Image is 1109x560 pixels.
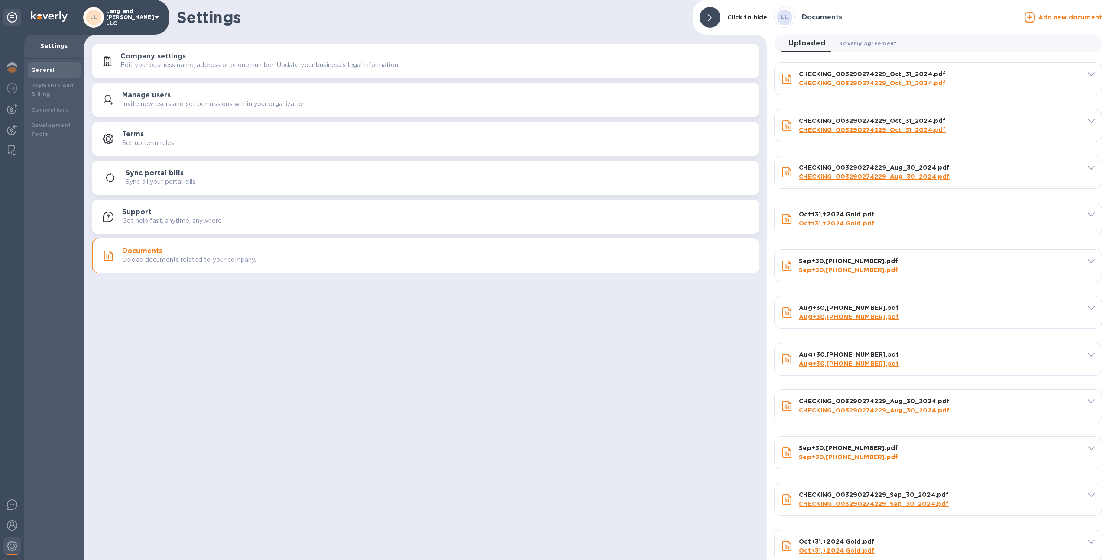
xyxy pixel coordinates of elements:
b: CHECKING_003290274229_Sep_30_2024.pdf [799,491,949,498]
b: Oct+31,+2024 Gold.pdf [799,211,875,218]
p: Upload documents related to your company. [122,255,256,264]
a: Oct+31,+2024 Gold.pdf [799,220,875,227]
h3: Sync portal bills [126,169,184,177]
h3: Support [122,208,151,216]
b: Payments And Billing [31,82,74,97]
a: CHECKING_003290274229_Sep_30_2024.pdf [799,500,949,507]
b: LL [90,14,97,20]
p: Edit your business name, address or phone number. Update your business's legal information. [120,61,399,70]
p: Set up term rules [122,138,174,148]
h3: Manage users [122,91,171,100]
button: Manage usersInvite new users and set permissions within your organization. [92,83,759,117]
span: Koverly agreement [839,39,897,48]
span: Uploaded [788,37,825,49]
a: Sep+30,[PHONE_NUMBER].pdf [799,267,898,274]
button: SupportGet help fast, anytime, anywhere [92,200,759,234]
a: Aug+30,[PHONE_NUMBER].pdf [799,360,899,367]
b: Sep+30,[PHONE_NUMBER].pdf [799,444,898,451]
b: Sep+30,[PHONE_NUMBER].pdf [799,257,898,264]
p: Sync all your portal bills [126,177,195,187]
a: CHECKING_003290274229_Aug_30_2024.pdf [799,173,950,180]
b: CHECKING_003290274229_Oct_31_2024.pdf [799,117,946,124]
a: CHECKING_003290274229_Aug_30_2024.pdf [799,407,950,414]
b: Oct+31,+2024 Gold.pdf [799,538,875,545]
button: DocumentsUpload documents related to your company. [92,238,759,273]
b: CHECKING_003290274229_Oct_31_2024.pdf [799,71,946,77]
u: Add new document [1038,14,1102,21]
h3: Terms [122,130,144,138]
b: Aug+30,[PHONE_NUMBER].pdf [799,304,899,311]
button: Sync portal billsSync all your portal bills [92,161,759,195]
b: General [31,67,55,73]
p: Settings [31,42,77,50]
h3: Documents [122,247,162,255]
b: Development Tools [31,122,71,137]
h3: Company settings [120,52,186,61]
button: TermsSet up term rules [92,122,759,156]
p: Invite new users and set permissions within your organization. [122,100,307,109]
a: CHECKING_003290274229_Oct_31_2024.pdf [799,126,946,133]
a: Oct+31,+2024 Gold.pdf [799,547,875,554]
b: LL [781,14,788,20]
img: Logo [31,11,68,22]
b: CHECKING_003290274229_Aug_30_2024.pdf [799,398,950,405]
button: Company settingsEdit your business name, address or phone number. Update your business's legal in... [92,44,759,78]
img: Foreign exchange [7,83,17,93]
h1: Settings [177,8,686,26]
b: Click to hide [727,14,768,21]
h3: Documents [802,13,842,22]
a: CHECKING_003290274229_Oct_31_2024.pdf [799,80,946,87]
b: Connections [31,106,69,113]
p: Get help fast, anytime, anywhere [122,216,222,225]
p: Lang and [PERSON_NAME] LLC [106,8,149,26]
b: CHECKING_003290274229_Aug_30_2024.pdf [799,164,950,171]
a: Aug+30,[PHONE_NUMBER].pdf [799,313,899,320]
a: Sep+30,[PHONE_NUMBER].pdf [799,454,898,460]
b: Aug+30,[PHONE_NUMBER].pdf [799,351,899,358]
div: Unpin categories [3,9,21,26]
